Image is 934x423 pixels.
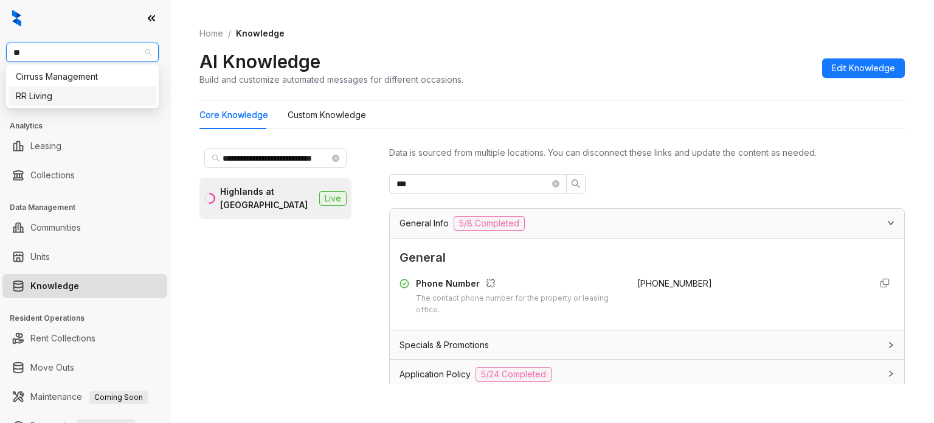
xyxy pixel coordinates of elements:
li: Rent Collections [2,326,167,351]
div: The contact phone number for the property or leasing office. [416,293,623,316]
div: Cirruss Management [9,67,156,86]
span: Knowledge [236,28,285,38]
span: General Info [400,217,449,230]
span: search [571,179,581,189]
div: Custom Knowledge [288,108,366,122]
span: close-circle [332,155,339,162]
a: Units [30,245,50,269]
a: Leasing [30,134,61,158]
span: expanded [887,219,894,226]
div: Core Knowledge [199,108,268,122]
a: Communities [30,215,81,240]
span: collapsed [887,341,894,349]
li: Leads [2,82,167,106]
span: General [400,248,894,267]
a: Collections [30,163,75,187]
li: Collections [2,163,167,187]
a: Knowledge [30,274,79,298]
div: Build and customize automated messages for different occasions. [199,73,463,86]
div: Highlands at [GEOGRAPHIC_DATA] [220,185,314,212]
h2: AI Knowledge [199,50,320,73]
button: Edit Knowledge [822,58,905,78]
div: Data is sourced from multiple locations. You can disconnect these links and update the content as... [389,146,905,159]
li: Maintenance [2,385,167,409]
h3: Data Management [10,202,170,213]
span: close-circle [552,180,559,187]
li: / [228,27,231,40]
span: [PHONE_NUMBER] [637,278,712,288]
span: Coming Soon [89,391,148,404]
li: Units [2,245,167,269]
h3: Analytics [10,121,170,131]
span: 5/24 Completed [476,367,552,382]
h3: Resident Operations [10,313,170,324]
div: Specials & Promotions [390,331,904,359]
span: 5/8 Completed [454,216,525,231]
li: Knowledge [2,274,167,298]
a: Move Outs [30,355,74,380]
span: Specials & Promotions [400,338,489,352]
div: General Info5/8 Completed [390,209,904,238]
a: Rent Collections [30,326,95,351]
div: Cirruss Management [16,70,149,83]
div: RR Living [16,89,149,103]
span: Live [319,191,347,206]
img: logo [12,10,21,27]
li: Leasing [2,134,167,158]
span: collapsed [887,370,894,377]
li: Move Outs [2,355,167,380]
div: RR Living [9,86,156,106]
div: Application Policy5/24 Completed [390,360,904,389]
li: Communities [2,215,167,240]
a: Home [197,27,226,40]
span: search [212,154,220,163]
span: Application Policy [400,368,471,381]
div: Phone Number [416,277,623,293]
span: Edit Knowledge [832,61,895,75]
